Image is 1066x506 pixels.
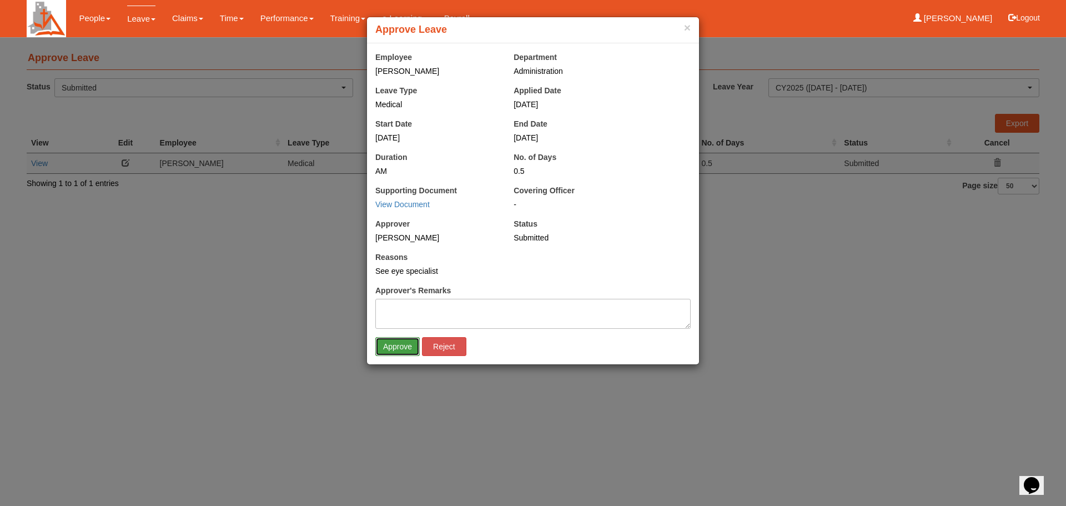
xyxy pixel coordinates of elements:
[375,152,408,163] label: Duration
[375,232,497,243] div: [PERSON_NAME]
[514,85,561,96] label: Applied Date
[514,132,635,143] div: [DATE]
[375,85,417,96] label: Leave Type
[514,152,556,163] label: No. of Days
[514,52,557,63] label: Department
[514,99,635,110] div: [DATE]
[422,337,466,356] input: Reject
[375,166,497,177] div: AM
[375,337,420,356] input: Approve
[375,52,412,63] label: Employee
[375,285,451,296] label: Approver's Remarks
[375,265,552,277] div: See eye specialist
[514,218,537,229] label: Status
[1019,462,1055,495] iframe: chat widget
[375,252,408,263] label: Reasons
[514,118,547,129] label: End Date
[375,24,447,35] b: Approve Leave
[514,232,635,243] div: Submitted
[375,200,430,209] a: View Document
[684,22,691,33] button: ×
[514,166,635,177] div: 0.5
[375,118,412,129] label: Start Date
[375,185,457,196] label: Supporting Document
[514,66,691,77] div: Administration
[375,66,497,77] div: [PERSON_NAME]
[375,218,410,229] label: Approver
[514,199,691,210] div: -
[514,185,575,196] label: Covering Officer
[375,99,497,110] div: Medical
[375,132,497,143] div: [DATE]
